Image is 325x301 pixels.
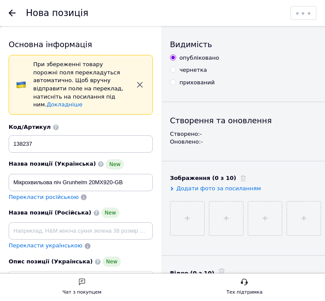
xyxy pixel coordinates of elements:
[9,209,92,216] span: Назва позиції (Російська)
[9,124,51,130] span: Код/Артикул
[103,256,121,267] span: New
[9,258,93,265] span: Опис позиції (Українська)
[47,101,82,108] a: Докладніше
[227,288,263,297] div: Тех підтримка
[16,80,26,90] img: :flag-ua:
[9,174,153,191] input: Наприклад, H&M жіноча сукня зелена 38 розмір вечірня максі з блискітками
[26,8,88,18] h1: Нова позиція
[9,39,153,50] div: Основна інформація
[177,185,261,192] span: Додати фото за посиланням
[170,270,215,276] span: Відео (0 з 10)
[9,10,16,16] div: Повернутися назад
[9,222,153,240] input: Наприклад, H&M жіноча сукня зелена 38 розмір вечірня максі з блискітками
[101,208,120,218] span: New
[9,242,82,249] span: Перекласти українською
[63,288,101,297] div: Чат з покупцем
[106,159,124,170] span: New
[33,61,123,108] span: При збереженні товару порожні поля перекладуться автоматично. Щоб вручну відправити поле на перек...
[180,66,207,74] div: чернетка
[9,160,96,167] span: Назва позиції (Українська)
[180,54,219,62] div: опубліковано
[180,79,215,86] div: прихований
[9,194,79,200] span: Перекласти російською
